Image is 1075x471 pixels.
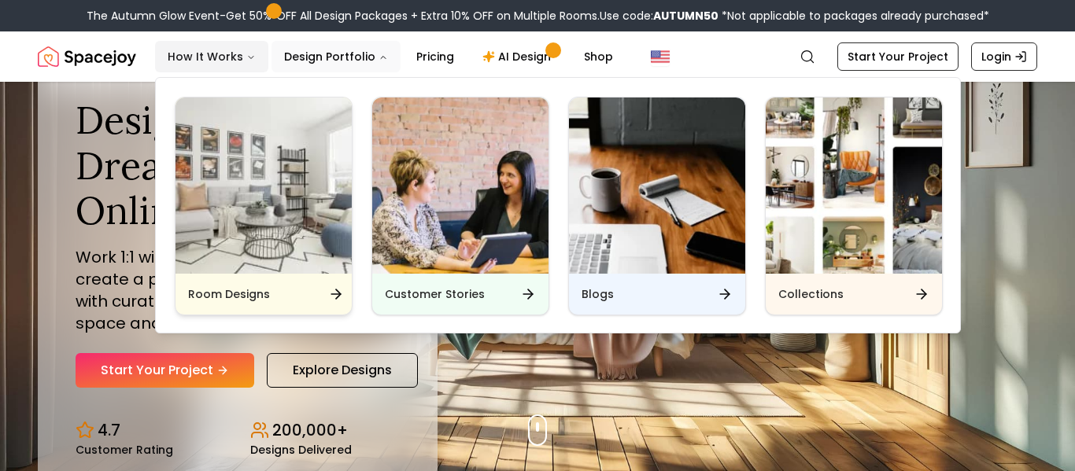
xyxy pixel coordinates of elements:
[98,419,120,441] p: 4.7
[188,286,270,302] h6: Room Designs
[470,41,568,72] a: AI Design
[76,407,400,455] div: Design stats
[385,286,485,302] h6: Customer Stories
[571,41,626,72] a: Shop
[653,8,719,24] b: AUTUMN50
[766,98,942,274] img: Collections
[765,97,943,315] a: CollectionsCollections
[250,444,352,455] small: Designs Delivered
[38,41,136,72] img: Spacejoy Logo
[38,31,1037,82] nav: Global
[600,8,719,24] span: Use code:
[778,286,844,302] h6: Collections
[155,41,268,72] button: How It Works
[719,8,989,24] span: *Not applicable to packages already purchased*
[568,97,746,315] a: BlogsBlogs
[155,41,626,72] nav: Main
[156,78,962,334] div: Design Portfolio
[837,42,959,71] a: Start Your Project
[372,98,549,274] img: Customer Stories
[76,444,173,455] small: Customer Rating
[175,98,352,274] img: Room Designs
[651,47,670,66] img: United States
[404,41,467,72] a: Pricing
[76,98,400,234] h1: Design Your Dream Space Online
[272,41,401,72] button: Design Portfolio
[175,97,353,315] a: Room DesignsRoom Designs
[267,353,418,388] a: Explore Designs
[76,246,400,334] p: Work 1:1 with expert interior designers to create a personalized design, complete with curated fu...
[272,419,348,441] p: 200,000+
[38,41,136,72] a: Spacejoy
[87,8,989,24] div: The Autumn Glow Event-Get 50% OFF All Design Packages + Extra 10% OFF on Multiple Rooms.
[76,353,254,388] a: Start Your Project
[971,42,1037,71] a: Login
[371,97,549,315] a: Customer StoriesCustomer Stories
[569,98,745,274] img: Blogs
[582,286,614,302] h6: Blogs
